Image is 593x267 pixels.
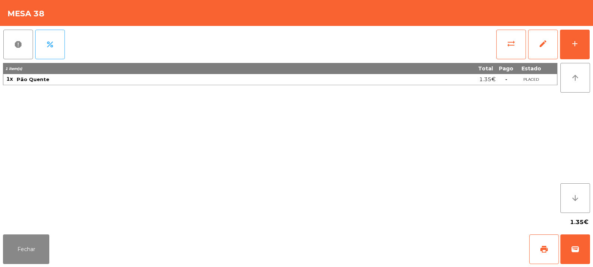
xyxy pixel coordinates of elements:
[516,74,546,85] td: PLACED
[571,245,580,254] span: wallet
[3,30,33,59] button: report
[479,74,496,84] span: 1.35€
[46,40,54,49] span: percent
[528,30,558,59] button: edit
[560,234,590,264] button: wallet
[505,76,507,83] span: -
[516,63,546,74] th: Estado
[496,30,526,59] button: sync_alt
[17,76,49,82] span: Pão Quente
[7,8,44,19] h4: Mesa 38
[571,194,580,203] i: arrow_downward
[5,66,22,71] span: 1 item(s)
[560,63,590,93] button: arrow_upward
[6,76,13,82] span: 1x
[14,40,23,49] span: report
[529,234,559,264] button: print
[571,73,580,82] i: arrow_upward
[314,63,496,74] th: Total
[507,39,516,48] span: sync_alt
[560,183,590,213] button: arrow_downward
[540,245,549,254] span: print
[560,30,590,59] button: add
[539,39,547,48] span: edit
[570,217,589,228] span: 1.35€
[3,234,49,264] button: Fechar
[570,39,579,48] div: add
[35,30,65,59] button: percent
[496,63,516,74] th: Pago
